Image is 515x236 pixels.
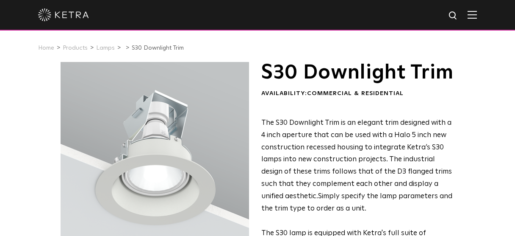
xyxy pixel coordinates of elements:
a: Home [38,45,54,51]
span: Commercial & Residential [307,90,404,96]
a: S30 Downlight Trim [132,45,184,51]
img: search icon [448,11,459,21]
div: Availability: [261,90,454,98]
span: Simply specify the lamp parameters and the trim type to order as a unit.​ [261,193,452,212]
img: Hamburger%20Nav.svg [468,11,477,19]
img: ketra-logo-2019-white [38,8,89,21]
span: The S30 Downlight Trim is an elegant trim designed with a 4 inch aperture that can be used with a... [261,119,452,200]
a: Lamps [96,45,115,51]
a: Products [63,45,88,51]
h1: S30 Downlight Trim [261,62,454,83]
